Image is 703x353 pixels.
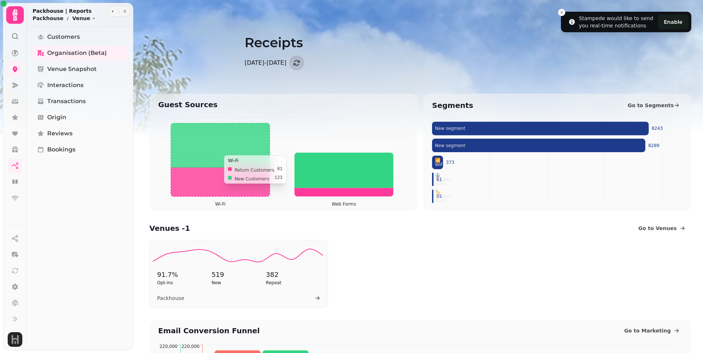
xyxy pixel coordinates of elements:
[633,222,692,234] a: Go to Venues
[33,78,127,93] a: Interactions
[435,198,446,203] tspan: 2025
[8,332,22,347] img: User avatar
[435,172,440,178] tspan: 👔
[33,15,96,22] nav: breadcrumb
[266,270,320,280] p: 382
[159,344,178,349] tspan: 220,000
[157,270,212,280] p: 91.7 %
[658,15,688,29] button: Enable
[47,145,75,154] span: Bookings
[624,327,671,334] span: Go to Marketing
[47,113,66,122] span: Origin
[435,157,440,163] tspan: 📶
[435,181,446,187] tspan: 2024
[47,65,97,74] span: Venue Snapshot
[212,270,266,280] p: 519
[33,94,127,109] a: Transactions
[33,46,127,60] a: Organisation (beta)
[652,126,663,131] tspan: 8243
[157,294,184,302] span: Packhouse
[72,15,96,22] button: Venue
[435,143,465,148] tspan: New segment
[648,143,659,148] tspan: 8289
[6,332,24,347] button: User avatar
[212,280,266,286] p: New
[432,100,473,110] h2: Segments
[435,194,451,199] tspan: Traders
[628,102,674,109] span: Go to Segments
[33,110,127,125] a: Origin
[245,18,596,50] h1: Receipts
[149,94,290,116] h2: Guest Sources
[446,160,454,165] tspan: 373
[435,162,444,167] tspan: WiFi
[27,27,133,350] nav: Tabs
[47,33,80,41] span: Customers
[33,15,63,22] p: Packhouse
[33,142,127,157] a: Bookings
[33,62,127,76] a: Venue Snapshot
[181,344,200,349] tspan: 220,000
[639,225,677,232] span: Go to Venues
[435,189,440,195] tspan: 🏷️
[435,177,451,182] tspan: Traders
[149,223,190,233] h2: Venues - 1
[332,202,356,207] tspan: Web Forms
[618,325,685,337] a: Go to Marketing
[157,280,212,286] p: Opt-ins
[47,81,83,90] span: Interactions
[33,126,127,141] a: Reviews
[558,9,565,16] button: Close toast
[436,194,442,199] tspan: 55
[151,290,326,306] a: Packhouse
[33,30,127,44] a: Customers
[47,97,86,106] span: Transactions
[266,280,320,286] p: Repeat
[158,320,260,342] h2: Email Conversion Funnel
[33,7,96,15] h2: Packhouse | Reports
[215,202,226,207] tspan: Wi-Fi
[579,15,655,29] div: Stampede would like to send you real-time notifications
[622,99,685,111] a: Go to Segments
[436,177,442,182] tspan: 61
[435,126,465,131] tspan: New segment
[47,129,72,138] span: Reviews
[47,49,107,57] span: Organisation (beta)
[245,59,286,67] p: [DATE] - [DATE]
